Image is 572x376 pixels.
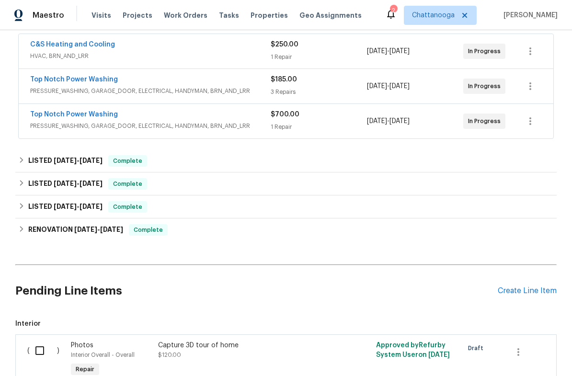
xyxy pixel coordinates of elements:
span: Photos [71,342,93,349]
span: Geo Assignments [299,11,362,20]
span: [PERSON_NAME] [500,11,558,20]
span: [DATE] [54,203,77,210]
span: In Progress [468,46,504,56]
span: Interior [15,319,557,329]
span: $700.00 [271,111,299,118]
span: Complete [109,202,146,212]
span: [DATE] [74,226,97,233]
span: $250.00 [271,41,298,48]
div: 3 Repairs [271,87,367,97]
h6: LISTED [28,178,103,190]
div: 1 Repair [271,122,367,132]
a: Top Notch Power Washing [30,76,118,83]
span: Complete [109,179,146,189]
span: - [74,226,123,233]
span: Interior Overall - Overall [71,352,135,358]
span: $120.00 [158,352,181,358]
span: $185.00 [271,76,297,83]
h6: LISTED [28,201,103,213]
span: PRESSURE_WASHING, GARAGE_DOOR, ELECTRICAL, HANDYMAN, BRN_AND_LRR [30,121,271,131]
span: Complete [109,156,146,166]
span: [DATE] [54,180,77,187]
a: Top Notch Power Washing [30,111,118,118]
span: - [54,180,103,187]
span: [DATE] [80,203,103,210]
span: HVAC, BRN_AND_LRR [30,51,271,61]
span: Approved by Refurby System User on [376,342,450,358]
h6: LISTED [28,155,103,167]
span: Tasks [219,12,239,19]
span: Visits [92,11,111,20]
div: 2 [390,6,397,15]
span: [DATE] [389,83,410,90]
span: PRESSURE_WASHING, GARAGE_DOOR, ELECTRICAL, HANDYMAN, BRN_AND_LRR [30,86,271,96]
div: Create Line Item [498,286,557,296]
div: 1 Repair [271,52,367,62]
span: [DATE] [80,180,103,187]
div: LISTED [DATE]-[DATE]Complete [15,149,557,172]
div: Capture 3D tour of home [158,341,327,350]
span: [DATE] [389,48,410,55]
span: Work Orders [164,11,207,20]
span: Projects [123,11,152,20]
span: [DATE] [100,226,123,233]
span: [DATE] [367,83,387,90]
span: [DATE] [80,157,103,164]
span: Chattanooga [412,11,455,20]
span: - [367,81,410,91]
span: - [367,116,410,126]
span: In Progress [468,81,504,91]
span: Complete [130,225,167,235]
span: In Progress [468,116,504,126]
span: Maestro [33,11,64,20]
span: [DATE] [389,118,410,125]
div: LISTED [DATE]-[DATE]Complete [15,172,557,195]
span: [DATE] [367,48,387,55]
span: [DATE] [367,118,387,125]
div: RENOVATION [DATE]-[DATE]Complete [15,218,557,241]
h6: RENOVATION [28,224,123,236]
div: LISTED [DATE]-[DATE]Complete [15,195,557,218]
span: Properties [251,11,288,20]
a: C&S Heating and Cooling [30,41,115,48]
span: [DATE] [428,352,450,358]
span: - [367,46,410,56]
h2: Pending Line Items [15,269,498,313]
span: Repair [72,365,98,374]
span: - [54,157,103,164]
span: - [54,203,103,210]
span: [DATE] [54,157,77,164]
span: Draft [468,343,487,353]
